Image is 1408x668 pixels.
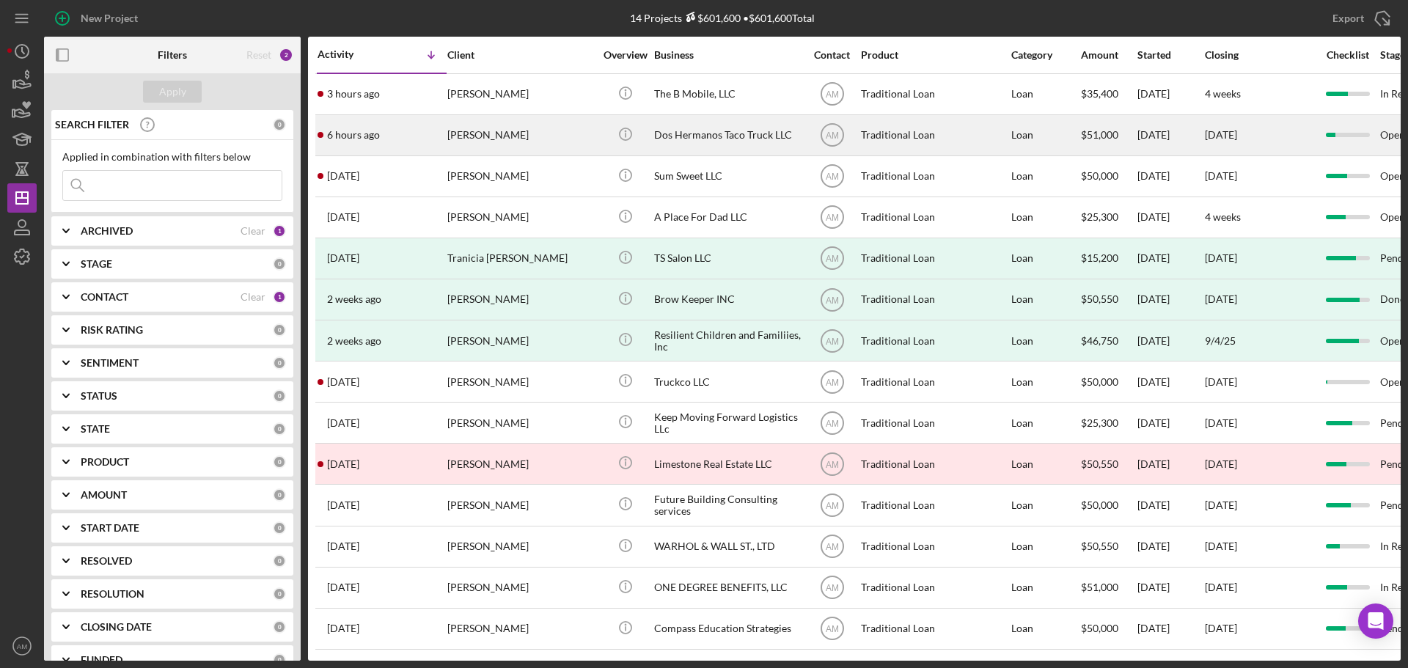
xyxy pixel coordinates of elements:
time: [DATE] [1205,540,1237,552]
time: 2025-09-16 20:00 [327,211,359,223]
div: $15,200 [1081,239,1136,278]
div: [PERSON_NAME] [447,280,594,319]
button: New Project [44,4,153,33]
div: Traditional Loan [861,198,1008,237]
div: Category [1011,49,1079,61]
time: [DATE] [1205,416,1237,429]
div: [DATE] [1137,568,1203,607]
div: Loan [1011,568,1079,607]
div: Traditional Loan [861,568,1008,607]
div: Traditional Loan [861,527,1008,566]
span: $51,000 [1081,581,1118,593]
b: SENTIMENT [81,357,139,369]
div: $50,550 [1081,280,1136,319]
time: [DATE] [1205,128,1237,141]
div: 0 [273,521,286,535]
div: Traditional Loan [861,444,1008,483]
div: Loan [1011,116,1079,155]
time: 2025-09-18 17:51 [327,88,380,100]
div: Traditional Loan [861,116,1008,155]
text: AM [826,295,839,305]
time: 4 weeks [1205,210,1241,223]
div: Loan [1011,239,1079,278]
div: [DATE] [1137,362,1203,401]
div: Loan [1011,444,1079,483]
div: Amount [1081,49,1136,61]
div: Product [861,49,1008,61]
b: CONTACT [81,291,128,303]
div: Resilient Children and Familiies, Inc [654,321,801,360]
b: STATE [81,423,110,435]
div: Traditional Loan [861,239,1008,278]
b: START DATE [81,522,139,534]
div: Loan [1011,198,1079,237]
div: [DATE] [1137,485,1203,524]
span: $50,000 [1081,499,1118,511]
div: Open Intercom Messenger [1358,603,1393,639]
div: Loan [1011,280,1079,319]
text: AM [826,336,839,346]
div: 0 [273,389,286,403]
b: AMOUNT [81,489,127,501]
b: ARCHIVED [81,225,133,237]
text: AM [826,172,839,182]
b: SEARCH FILTER [55,119,129,131]
div: New Project [81,4,138,33]
div: WARHOL & WALL ST., LTD [654,527,801,566]
div: Loan [1011,321,1079,360]
time: [DATE] [1205,581,1237,593]
div: Tranicia [PERSON_NAME] [447,239,594,278]
time: 2025-08-25 01:19 [327,376,359,388]
button: Export [1318,4,1401,33]
b: FUNDED [81,654,122,666]
div: 0 [273,257,286,271]
div: [DATE] [1137,609,1203,648]
b: Filters [158,49,187,61]
div: [PERSON_NAME] [447,609,594,648]
button: AM [7,631,37,661]
time: 2025-09-16 13:48 [327,252,359,264]
div: 9/4/25 [1205,335,1236,347]
div: 0 [273,118,286,131]
div: Truckco LLC [654,362,801,401]
span: $25,300 [1081,416,1118,429]
div: Brow Keeper INC [654,280,801,319]
div: [PERSON_NAME] [447,198,594,237]
time: [DATE] [1205,622,1237,634]
span: $50,550 [1081,540,1118,552]
div: Future Building Consulting services [654,485,801,524]
div: Client [447,49,594,61]
time: 2025-05-21 00:45 [327,581,359,593]
time: 2025-09-17 00:46 [327,170,359,182]
div: Export [1332,4,1364,33]
div: TS Salon LLC [654,239,801,278]
div: Closing [1205,49,1315,61]
b: CLOSING DATE [81,621,152,633]
div: [DATE] [1137,444,1203,483]
div: [DATE] [1137,321,1203,360]
text: AM [17,642,27,650]
div: $50,550 [1081,444,1136,483]
text: AM [826,583,839,593]
div: 0 [273,653,286,667]
text: AM [826,377,839,387]
text: AM [826,624,839,634]
div: A Place For Dad LLC [654,198,801,237]
div: [PERSON_NAME] [447,75,594,114]
div: [DATE] [1137,198,1203,237]
div: 0 [273,554,286,568]
div: Clear [241,225,265,237]
time: [DATE] [1205,169,1237,182]
div: [PERSON_NAME] [447,362,594,401]
time: 2025-07-18 19:16 [327,458,359,470]
text: AM [826,213,839,223]
time: 2025-09-02 20:43 [327,335,381,347]
div: Checklist [1316,49,1379,61]
div: ONE DEGREE BENEFITS, LLC [654,568,801,607]
div: Loan [1011,609,1079,648]
div: Activity [318,48,382,60]
div: [DATE] [1205,293,1237,305]
div: Applied in combination with filters below [62,151,282,163]
b: RESOLVED [81,555,132,567]
div: [PERSON_NAME] [447,403,594,442]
